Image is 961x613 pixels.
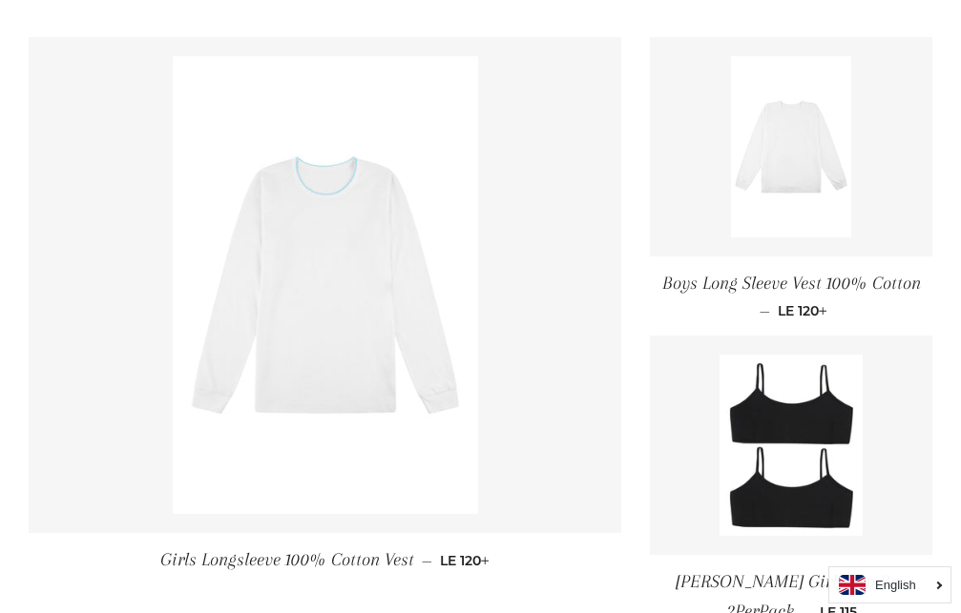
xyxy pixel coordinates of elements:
span: Boys Long Sleeve Vest 100% Cotton [662,273,921,294]
span: LE 120 [778,302,827,319]
span: LE 120 [440,552,490,569]
a: Girls Longsleeve 100% Cotton Vest — LE 120 [29,533,621,587]
span: — [422,552,432,569]
span: Girls Longsleeve 100% Cotton Vest [160,549,414,570]
a: Boys Long Sleeve Vest 100% Cotton — LE 120 [650,256,932,335]
span: — [760,302,770,319]
i: English [875,579,916,591]
a: English [839,575,941,595]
